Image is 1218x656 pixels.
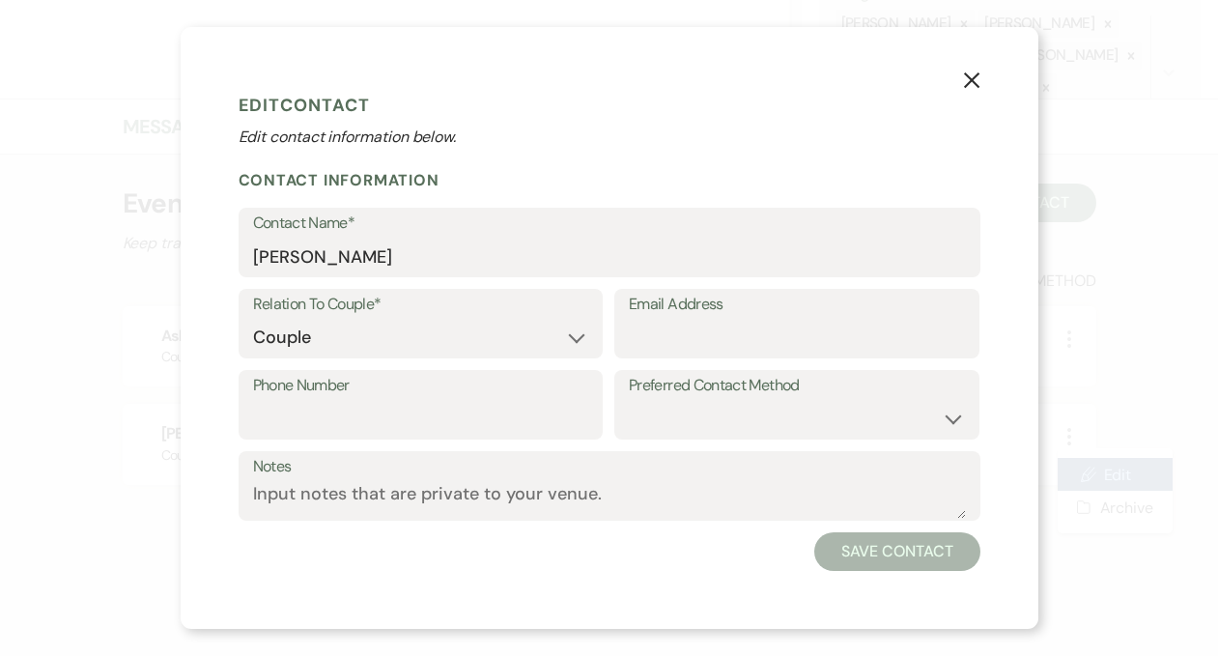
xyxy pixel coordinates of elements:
[253,372,589,400] label: Phone Number
[629,291,965,319] label: Email Address
[239,91,980,120] h1: Edit Contact
[814,532,979,571] button: Save Contact
[253,291,589,319] label: Relation To Couple*
[629,372,965,400] label: Preferred Contact Method
[253,453,966,481] label: Notes
[253,238,966,275] input: First and Last Name
[239,170,980,190] h2: Contact Information
[253,210,966,238] label: Contact Name*
[239,126,980,149] p: Edit contact information below.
